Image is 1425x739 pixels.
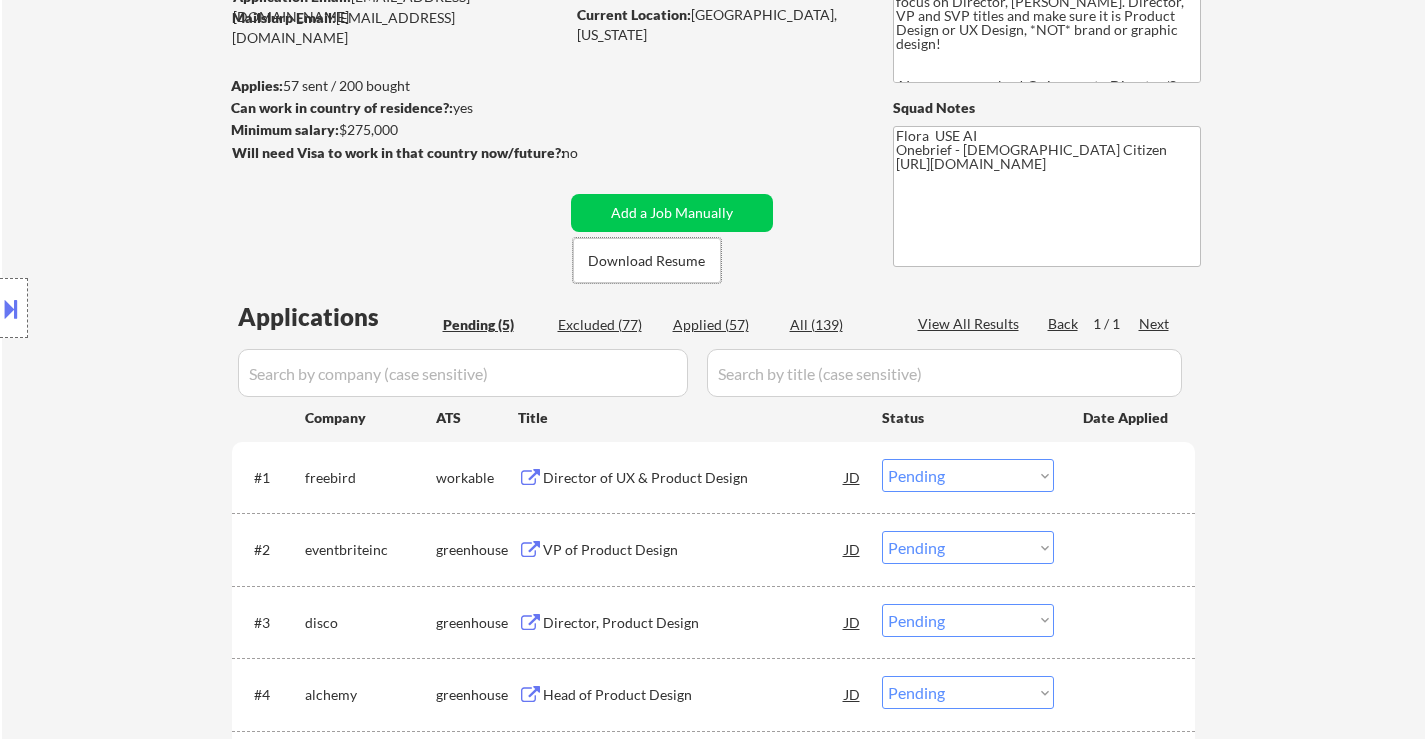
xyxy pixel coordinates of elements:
[305,468,436,488] div: freebird
[305,408,436,428] div: Company
[843,604,863,640] div: JD
[232,144,565,161] strong: Will need Visa to work in that country now/future?:
[573,238,721,283] button: Download Resume
[571,194,773,232] button: Add a Job Manually
[305,685,436,705] div: alchemy
[1048,314,1080,334] div: Back
[254,613,289,633] div: #3
[577,6,691,23] strong: Current Location:
[231,77,283,94] strong: Applies:
[843,459,863,495] div: JD
[707,349,1182,397] input: Search by title (case sensitive)
[254,685,289,705] div: #4
[577,5,860,44] div: [GEOGRAPHIC_DATA], [US_STATE]
[543,613,845,633] div: Director, Product Design
[305,613,436,633] div: disco
[1093,314,1139,334] div: 1 / 1
[918,314,1025,334] div: View All Results
[893,98,1201,118] div: Squad Notes
[558,315,658,335] div: Excluded (77)
[436,613,518,633] div: greenhouse
[436,468,518,488] div: workable
[843,531,863,567] div: JD
[543,540,845,560] div: VP of Product Design
[231,98,558,118] div: yes
[673,315,773,335] div: Applied (57)
[436,408,518,428] div: ATS
[231,99,453,116] strong: Can work in country of residence?:
[232,9,336,26] strong: Mailslurp Email:
[543,685,845,705] div: Head of Product Design
[562,143,619,163] div: no
[1139,314,1171,334] div: Next
[238,349,688,397] input: Search by company (case sensitive)
[1083,408,1171,428] div: Date Applied
[543,468,845,488] div: Director of UX & Product Design
[232,8,564,47] div: [EMAIL_ADDRESS][DOMAIN_NAME]
[518,408,863,428] div: Title
[231,120,564,140] div: $275,000
[231,121,339,138] strong: Minimum salary:
[790,315,890,335] div: All (139)
[843,676,863,712] div: JD
[254,540,289,560] div: #2
[436,540,518,560] div: greenhouse
[305,540,436,560] div: eventbriteinc
[882,399,1054,435] div: Status
[231,76,564,96] div: 57 sent / 200 bought
[443,315,543,335] div: Pending (5)
[436,685,518,705] div: greenhouse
